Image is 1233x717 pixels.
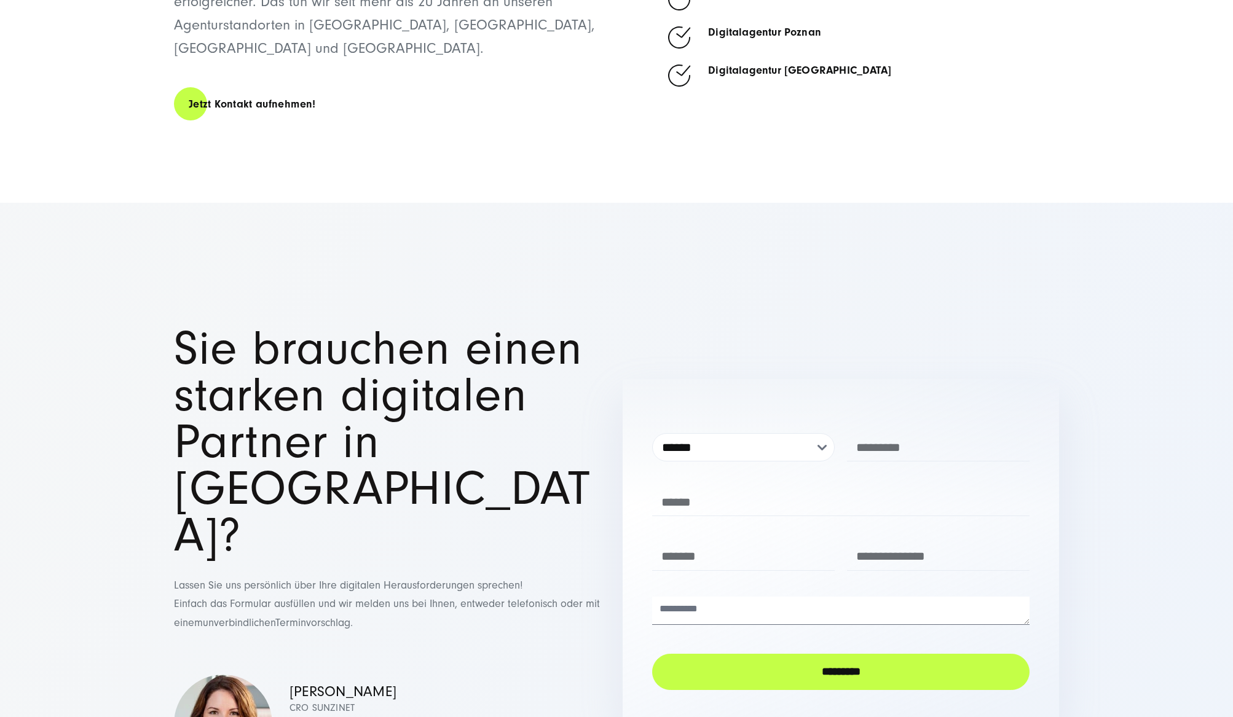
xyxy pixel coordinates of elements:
a: Jetzt Kontakt aufnehmen! [174,87,331,122]
span: Terminvorschlag. [275,616,353,629]
span: Einfach das Formular ausfüllen und wir melden uns bei Ihnen, entweder telefonisch oder mit einem [174,597,600,629]
span: Lassen Sie uns persönlich über Ihre digitalen Herausforderungen sprechen! [174,579,523,592]
span: Digitalagentur Poznan [708,26,821,39]
p: CRO SUNZINET [290,700,551,715]
span: unverbindlichen [203,616,275,629]
span: Digitalagentur [GEOGRAPHIC_DATA] [708,64,891,77]
h1: Sie brauchen einen starken digitalen Partner in [GEOGRAPHIC_DATA]? [174,326,610,559]
p: [PERSON_NAME] [290,683,551,700]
